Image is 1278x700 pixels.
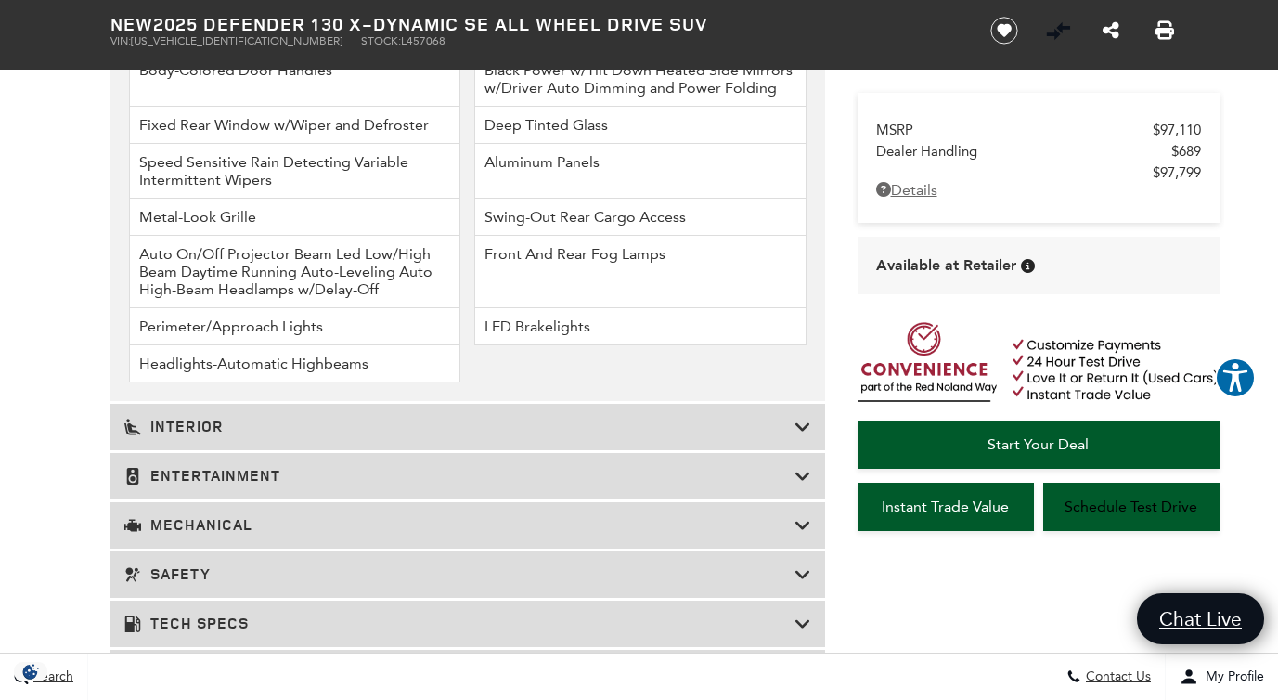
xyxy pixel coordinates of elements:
[1103,19,1119,42] a: Share this New 2025 Defender 130 X-Dynamic SE All Wheel Drive SUV
[474,308,807,345] li: LED Brakelights
[1153,164,1201,181] span: $97,799
[876,122,1153,138] span: MSRP
[474,52,807,107] li: Black Power w/Tilt Down Heated Side Mirrors w/Driver Auto Dimming and Power Folding
[1198,669,1264,685] span: My Profile
[876,255,1016,276] span: Available at Retailer
[1137,593,1264,644] a: Chat Live
[474,107,807,144] li: Deep Tinted Glass
[110,14,960,34] h1: 2025 Defender 130 X-Dynamic SE All Wheel Drive SUV
[474,144,807,199] li: Aluminum Panels
[474,236,807,308] li: Front And Rear Fog Lamps
[1215,357,1256,398] button: Explore your accessibility options
[858,421,1220,469] a: Start Your Deal
[129,52,461,107] li: Body-Colored Door Handles
[131,34,342,47] span: [US_VEHICLE_IDENTIFICATION_NUMBER]
[1044,17,1072,45] button: Vehicle Added To Compare List
[858,483,1034,531] a: Instant Trade Value
[1153,122,1201,138] span: $97,110
[124,615,794,633] h3: Tech Specs
[876,122,1201,138] a: MSRP $97,110
[1021,259,1035,273] div: Vehicle is in stock and ready for immediate delivery. Due to demand, availability is subject to c...
[1081,669,1151,685] span: Contact Us
[1150,606,1251,631] span: Chat Live
[876,181,1201,199] a: Details
[124,418,794,436] h3: Interior
[984,16,1025,45] button: Save vehicle
[1171,143,1201,160] span: $689
[1166,654,1278,700] button: Open user profile menu
[876,143,1171,160] span: Dealer Handling
[361,34,401,47] span: Stock:
[988,435,1089,453] span: Start Your Deal
[124,467,794,486] h3: Entertainment
[474,199,807,236] li: Swing-Out Rear Cargo Access
[876,164,1201,181] a: $97,799
[129,308,461,345] li: Perimeter/Approach Lights
[9,662,52,681] section: Click to Open Cookie Consent Modal
[124,565,794,584] h3: Safety
[401,34,445,47] span: L457068
[1215,357,1256,402] aside: Accessibility Help Desk
[876,143,1201,160] a: Dealer Handling $689
[1043,483,1220,531] a: Schedule Test Drive
[129,345,461,382] li: Headlights-Automatic Highbeams
[129,107,461,144] li: Fixed Rear Window w/Wiper and Defroster
[110,34,131,47] span: VIN:
[124,516,794,535] h3: Mechanical
[129,236,461,308] li: Auto On/Off Projector Beam Led Low/High Beam Daytime Running Auto-Leveling Auto High-Beam Headlam...
[129,144,461,199] li: Speed Sensitive Rain Detecting Variable Intermittent Wipers
[882,498,1009,515] span: Instant Trade Value
[110,11,153,36] strong: New
[1155,19,1174,42] a: Print this New 2025 Defender 130 X-Dynamic SE All Wheel Drive SUV
[129,199,461,236] li: Metal-Look Grille
[1065,498,1197,515] span: Schedule Test Drive
[9,662,52,681] img: Opt-Out Icon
